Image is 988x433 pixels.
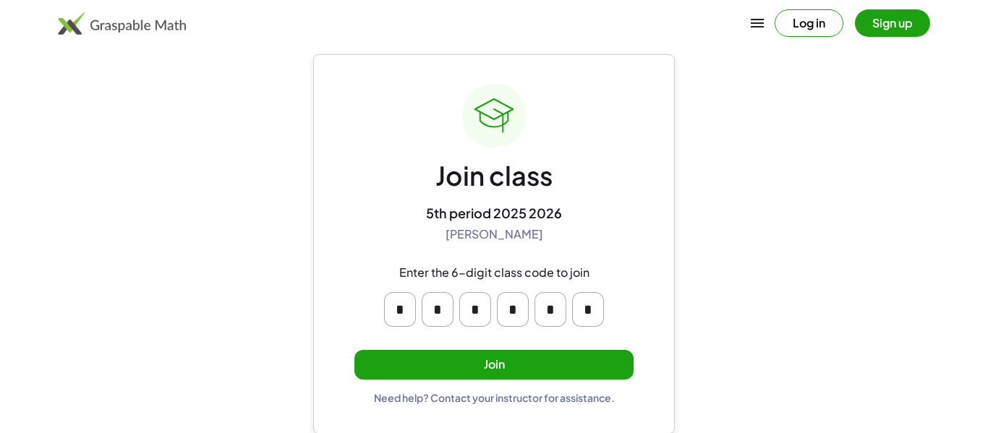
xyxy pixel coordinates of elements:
input: Please enter OTP character 3 [459,292,491,327]
div: Join class [435,159,553,193]
input: Please enter OTP character 2 [422,292,453,327]
input: Please enter OTP character 4 [497,292,529,327]
button: Sign up [855,9,930,37]
div: 5th period 2025 2026 [426,205,562,221]
div: Need help? Contact your instructor for assistance. [374,391,615,404]
input: Please enter OTP character 5 [535,292,566,327]
input: Please enter OTP character 6 [572,292,604,327]
div: [PERSON_NAME] [446,227,543,242]
button: Join [354,350,634,380]
input: Please enter OTP character 1 [384,292,416,327]
button: Log in [775,9,843,37]
div: Enter the 6-digit class code to join [399,265,589,280]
